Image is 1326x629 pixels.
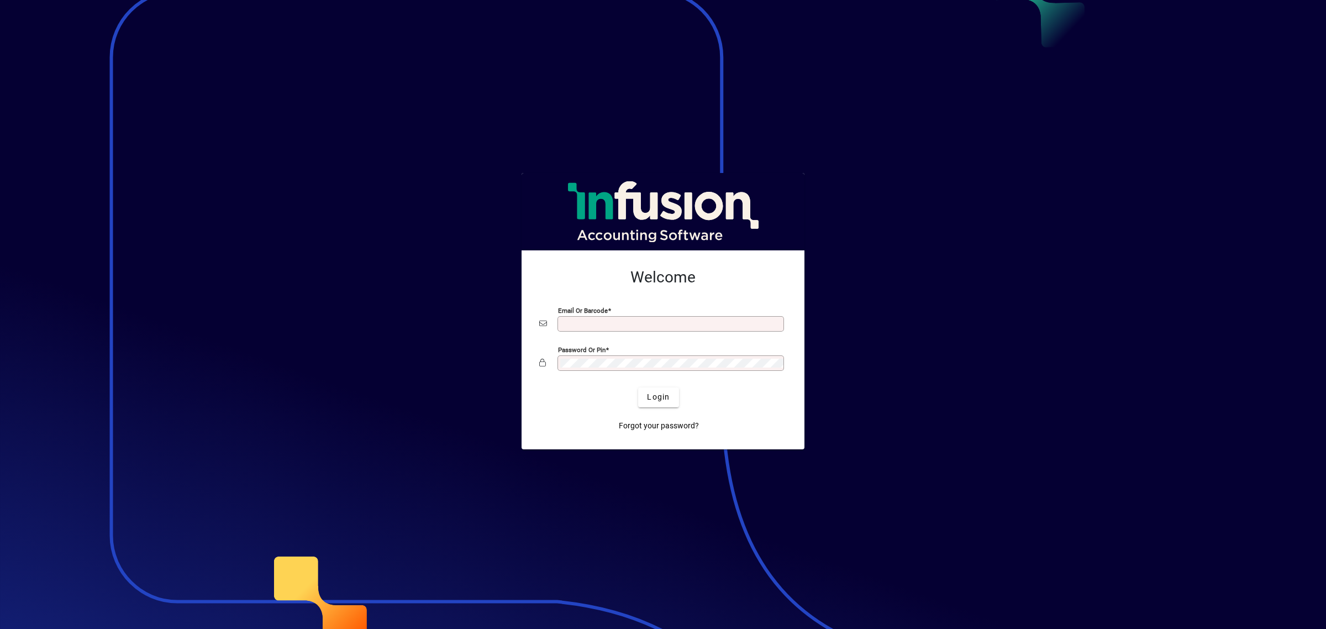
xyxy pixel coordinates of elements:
h2: Welcome [539,268,787,287]
span: Forgot your password? [619,420,699,432]
span: Login [647,391,670,403]
mat-label: Email or Barcode [558,306,608,314]
mat-label: Password or Pin [558,345,606,353]
button: Login [638,387,678,407]
a: Forgot your password? [614,416,703,436]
